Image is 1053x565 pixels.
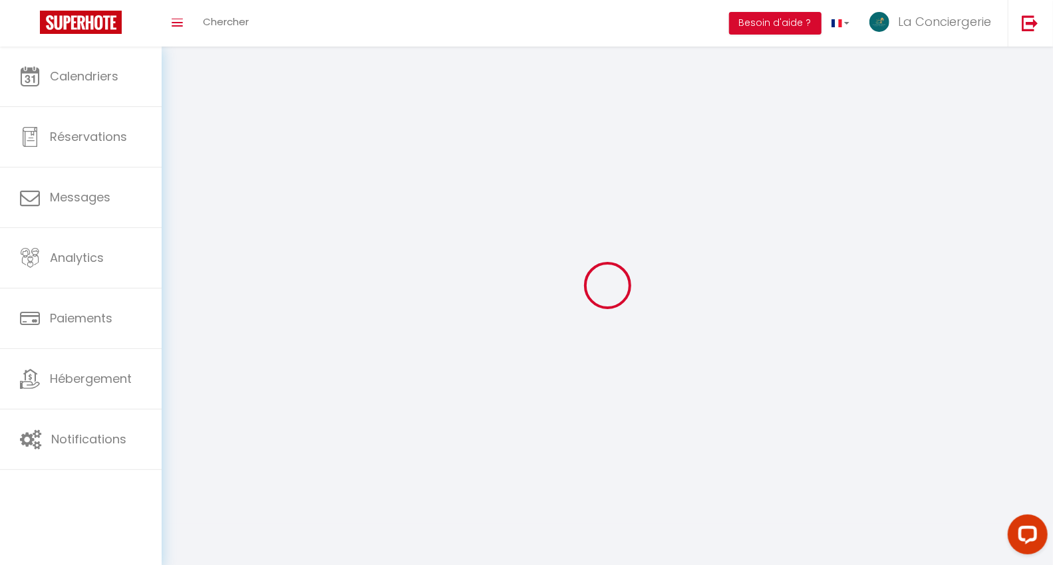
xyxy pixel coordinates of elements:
span: Paiements [50,310,112,326]
iframe: LiveChat chat widget [997,509,1053,565]
img: ... [869,12,889,32]
span: Hébergement [50,370,132,387]
span: Calendriers [50,68,118,84]
span: Réservations [50,128,127,145]
span: La Conciergerie [898,13,991,30]
span: Analytics [50,249,104,266]
span: Messages [50,189,110,205]
button: Besoin d'aide ? [729,12,822,35]
span: Chercher [203,15,249,29]
img: Super Booking [40,11,122,34]
span: Notifications [51,431,126,447]
img: logout [1022,15,1038,31]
